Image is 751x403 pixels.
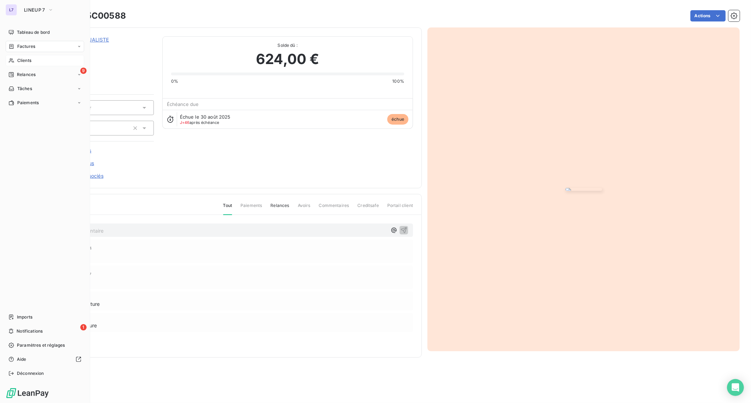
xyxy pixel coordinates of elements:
span: 0% [171,78,178,84]
span: Avoirs [298,202,311,214]
img: invoice_thumbnail [565,188,602,191]
span: Creditsafe [357,202,379,214]
span: Paiements [240,202,262,214]
span: Déconnexion [17,370,44,377]
span: Tâches [17,86,32,92]
span: Commentaires [319,202,349,214]
span: 624,00 € [256,49,319,70]
span: Clients [17,57,31,64]
span: après échéance [180,120,219,125]
span: Échue le 30 août 2025 [180,114,231,120]
a: Aide [6,354,84,365]
button: Actions [690,10,726,21]
span: IS-11963 [55,45,154,50]
span: Solde dû : [171,42,404,49]
span: Échéance due [167,101,199,107]
span: Relances [17,71,36,78]
div: Open Intercom Messenger [727,379,744,396]
span: LINEUP 7 [24,7,45,13]
div: L7 [6,4,17,15]
span: échue [387,114,408,125]
span: Paramètres et réglages [17,342,65,348]
span: Portail client [387,202,413,214]
span: Aide [17,356,26,363]
h3: L7F25C00588 [66,10,126,22]
img: Logo LeanPay [6,388,49,399]
span: Notifications [17,328,43,334]
span: 1 [80,324,87,330]
span: Factures [17,43,35,50]
span: Imports [17,314,32,320]
span: Tableau de bord [17,29,50,36]
span: Tout [223,202,232,215]
span: 100% [392,78,404,84]
span: Relances [270,202,289,214]
span: Paiements [17,100,39,106]
span: 9 [80,68,87,74]
span: J+46 [180,120,190,125]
